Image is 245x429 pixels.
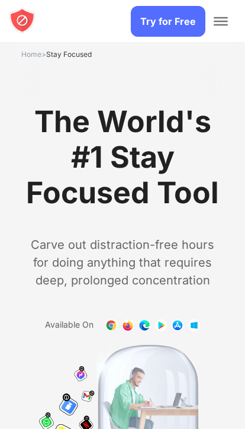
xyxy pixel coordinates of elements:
[9,7,36,34] img: blocksite logo
[9,7,36,36] a: blocksite logo
[214,17,228,25] button: Toggle Menu
[45,319,94,331] text: Available On
[25,104,220,210] h1: The World's #1 Stay Focused Tool
[46,50,92,59] span: Stay Focused
[21,50,41,59] a: Home
[21,50,92,59] span: >
[131,6,205,37] a: Try for Free
[25,236,220,299] text: Carve out distraction-free hours for doing anything that requires deep, prolonged concentration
